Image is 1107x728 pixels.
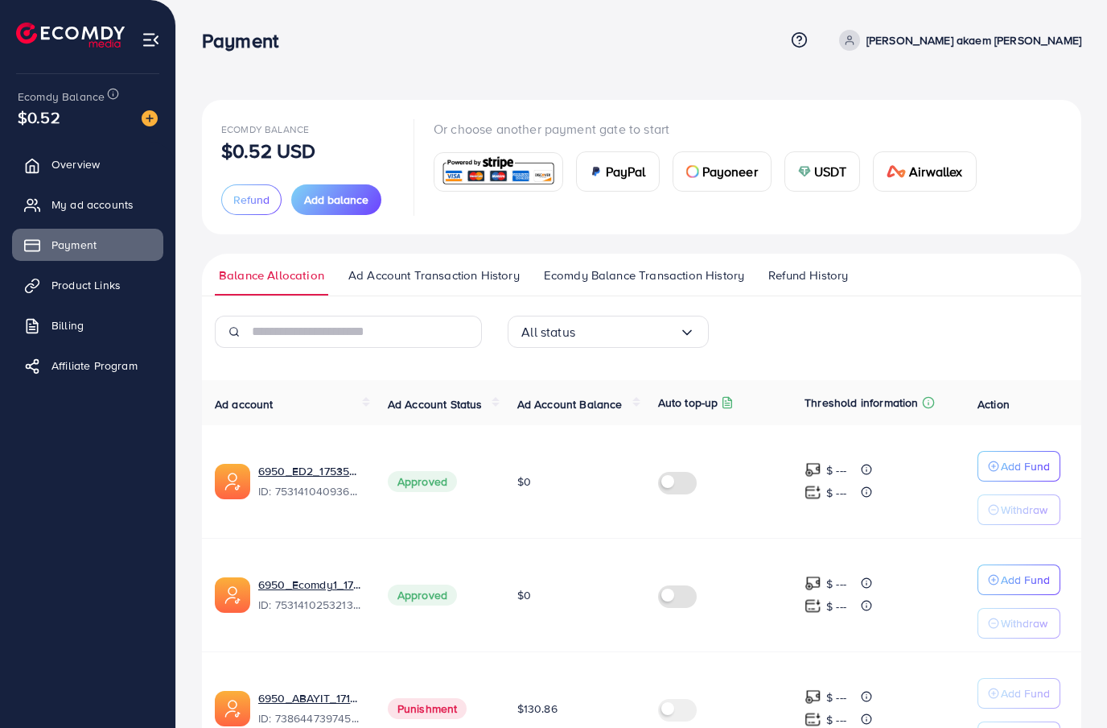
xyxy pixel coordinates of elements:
img: menu [142,31,160,49]
p: $ --- [826,483,846,503]
button: Add Fund [977,565,1060,595]
span: Ad Account Balance [517,396,623,412]
span: Ad account [215,396,274,412]
span: Action [977,396,1010,412]
span: My ad accounts [51,196,134,213]
span: Airwallex [909,162,962,181]
p: $ --- [826,574,846,594]
a: My ad accounts [12,188,163,221]
a: cardPayoneer [673,151,772,192]
span: ID: 7531410253213204497 [258,597,362,613]
span: Approved [388,585,457,606]
span: Ecomdy Balance Transaction History [544,267,744,284]
span: Product Links [51,277,121,293]
p: Auto top-up [658,393,718,412]
p: Withdraw [1001,614,1047,633]
img: top-up amount [805,575,821,592]
button: Withdraw [977,494,1060,525]
img: top-up amount [805,711,821,728]
a: 6950_ED2_1753543144102 [258,463,362,479]
span: Billing [51,317,84,333]
a: cardUSDT [784,151,861,192]
span: Ecomdy Balance [18,89,105,105]
p: Add Fund [1001,684,1050,703]
p: $0.52 USD [221,141,315,160]
button: Add Fund [977,451,1060,482]
a: Affiliate Program [12,350,163,382]
a: cardAirwallex [873,151,976,192]
a: Billing [12,309,163,341]
a: cardPayPal [576,151,660,192]
a: 6950_ABAYIT_1719791319898 [258,690,362,706]
input: Search for option [575,320,679,345]
span: Refund History [768,267,848,284]
p: Threshold information [805,393,918,412]
button: Refund [221,184,282,215]
button: Withdraw [977,608,1060,639]
img: top-up amount [805,484,821,501]
a: Overview [12,148,163,180]
button: Add balance [291,184,381,215]
img: card [590,165,603,178]
span: Affiliate Program [51,358,138,374]
span: $0 [517,587,531,603]
a: 6950_Ecomdy1_1753543101849 [258,577,362,593]
span: $130.86 [517,701,558,717]
span: Ad Account Status [388,396,483,412]
p: Or choose another payment gate to start [434,119,990,139]
p: $ --- [826,597,846,616]
img: logo [16,23,125,48]
img: card [439,155,558,189]
span: Payoneer [702,162,758,181]
img: top-up amount [805,689,821,705]
a: Payment [12,229,163,261]
img: top-up amount [805,598,821,614]
span: ID: 7386447397456592912 [258,710,362,726]
img: ic-ads-acc.e4c84228.svg [215,577,250,613]
p: $ --- [826,688,846,707]
p: $ --- [826,461,846,480]
img: ic-ads-acc.e4c84228.svg [215,464,250,499]
span: Refund [233,192,270,208]
span: Balance Allocation [219,267,324,284]
span: All status [521,320,575,345]
div: <span class='underline'>6950_ED2_1753543144102</span></br>7531410409363144705 [258,463,362,500]
p: Add Fund [1001,457,1050,476]
p: Add Fund [1001,570,1050,589]
span: $0 [517,474,531,490]
span: Overview [51,156,100,172]
img: card [686,165,699,178]
a: Product Links [12,269,163,301]
span: Payment [51,237,97,253]
span: Approved [388,471,457,492]
span: Punishment [388,698,467,719]
img: ic-ads-acc.e4c84228.svg [215,691,250,726]
img: image [142,110,158,126]
span: $0.52 [18,105,60,129]
span: ID: 7531410409363144705 [258,483,362,499]
iframe: Chat [1039,656,1095,716]
img: card [798,165,811,178]
div: <span class='underline'>6950_Ecomdy1_1753543101849</span></br>7531410253213204497 [258,577,362,614]
span: Add balance [304,192,368,208]
img: card [887,165,906,178]
p: Withdraw [1001,500,1047,519]
span: USDT [814,162,847,181]
span: Ad Account Transaction History [348,267,520,284]
div: Search for option [508,316,709,348]
h3: Payment [202,29,291,52]
a: [PERSON_NAME] akaem [PERSON_NAME] [833,30,1081,51]
span: PayPal [606,162,646,181]
button: Add Fund [977,678,1060,709]
img: top-up amount [805,461,821,478]
p: [PERSON_NAME] akaem [PERSON_NAME] [866,31,1081,50]
span: Ecomdy Balance [221,122,309,136]
a: card [434,152,563,192]
div: <span class='underline'>6950_ABAYIT_1719791319898</span></br>7386447397456592912 [258,690,362,727]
